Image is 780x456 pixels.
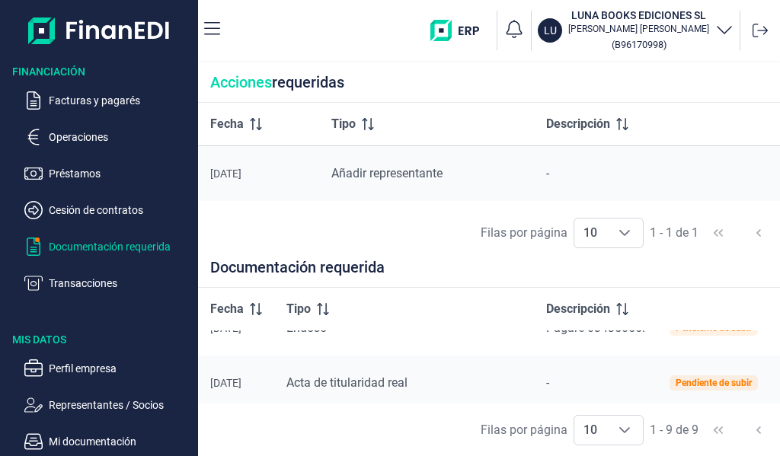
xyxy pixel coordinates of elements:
[740,215,777,251] button: Previous Page
[430,20,491,41] img: erp
[24,128,192,146] button: Operaciones
[24,396,192,414] button: Representantes / Socios
[24,201,192,219] button: Cesión de contratos
[700,412,737,448] button: First Page
[606,218,643,247] div: Choose
[286,300,311,318] span: Tipo
[546,166,549,180] span: -
[49,432,192,451] p: Mi documentación
[538,8,734,53] button: LULUNA BOOKS EDICIONES SL[PERSON_NAME] [PERSON_NAME](B96170998)
[481,421,567,439] div: Filas por página
[740,412,777,448] button: Previous Page
[676,378,752,387] div: Pendiente de subir
[546,375,549,390] span: -
[24,91,192,110] button: Facturas y pagarés
[28,12,171,49] img: Logo de aplicación
[574,218,606,247] span: 10
[612,39,667,50] small: Copiar cif
[568,8,709,23] h3: LUNA BOOKS EDICIONES SL
[49,164,192,183] p: Préstamos
[286,320,327,335] span: Endoso
[546,115,610,133] span: Descripción
[574,416,606,445] span: 10
[49,359,192,378] p: Perfil empresa
[700,215,737,251] button: First Page
[650,227,698,239] span: 1 - 1 de 1
[24,238,192,256] button: Documentación requerida
[49,238,192,256] p: Documentación requerida
[210,115,244,133] span: Fecha
[24,432,192,451] button: Mi documentación
[286,375,408,390] span: Acta de titularidad real
[606,416,643,445] div: Choose
[49,91,192,110] p: Facturas y pagarés
[481,224,567,242] div: Filas por página
[568,23,709,35] p: [PERSON_NAME] [PERSON_NAME]
[331,115,356,133] span: Tipo
[210,73,272,91] span: Acciones
[49,274,192,292] p: Transacciones
[24,274,192,292] button: Transacciones
[24,359,192,378] button: Perfil empresa
[24,164,192,183] button: Préstamos
[49,128,192,146] p: Operaciones
[544,23,557,38] p: LU
[49,396,192,414] p: Representantes / Socios
[676,324,752,333] div: Pendiente de subir
[210,167,307,180] div: [DATE]
[49,201,192,219] p: Cesión de contratos
[650,424,698,436] span: 1 - 9 de 9
[210,377,262,389] div: [DATE]
[210,300,244,318] span: Fecha
[546,300,610,318] span: Descripción
[546,320,645,335] span: Pagaré 03435056.
[331,166,443,180] span: Añadir representante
